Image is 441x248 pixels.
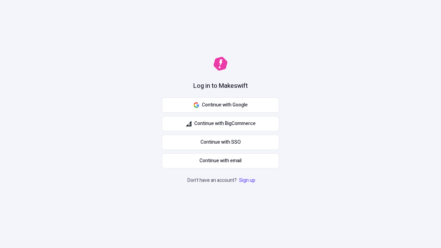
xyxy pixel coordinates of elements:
a: Sign up [238,177,257,184]
button: Continue with BigCommerce [162,116,279,131]
h1: Log in to Makeswift [193,82,248,91]
span: Continue with Google [202,101,248,109]
a: Continue with SSO [162,135,279,150]
p: Don't have an account? [187,177,257,184]
button: Continue with email [162,153,279,168]
span: Continue with email [199,157,242,165]
button: Continue with Google [162,97,279,113]
span: Continue with BigCommerce [194,120,256,127]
